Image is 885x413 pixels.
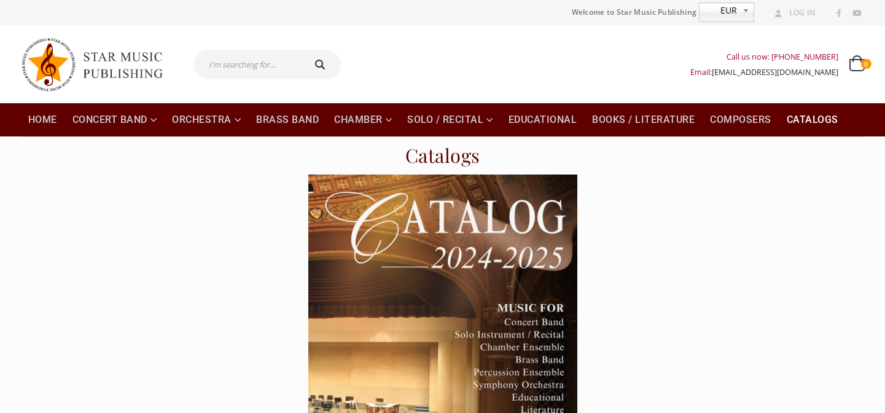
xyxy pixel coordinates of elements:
[779,103,846,136] a: Catalogs
[165,103,248,136] a: Orchestra
[400,103,501,136] a: Solo / Recital
[65,103,165,136] a: Concert Band
[302,50,341,79] button: Search
[249,103,326,136] a: Brass Band
[831,6,847,22] a: Facebook
[572,3,697,22] span: Welcome to Star Music Publishing
[690,49,838,65] div: Call us now: [PHONE_NUMBER]
[690,65,838,80] div: Email:
[712,67,838,77] a: [EMAIL_ADDRESS][DOMAIN_NAME]
[700,3,738,18] span: EUR
[327,103,399,136] a: Chamber
[193,50,302,79] input: I'm searching for...
[405,144,480,167] h1: Catalogs
[21,103,64,136] a: Home
[703,103,779,136] a: Composers
[501,103,585,136] a: Educational
[585,103,702,136] a: Books / Literature
[861,59,871,69] span: 0
[21,32,174,97] img: Star Music Publishing
[849,6,865,22] a: Youtube
[770,5,816,21] a: Log In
